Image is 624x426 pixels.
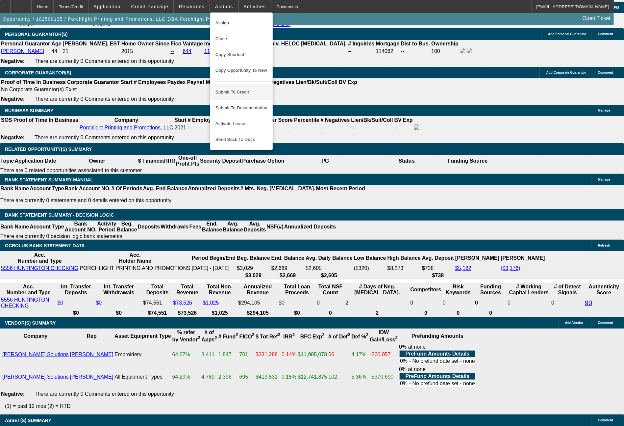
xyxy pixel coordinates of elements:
span: Assign [215,19,267,27]
span: Submit To Documentation [215,104,267,112]
span: Activate Lease [215,120,267,128]
span: Close [215,35,267,43]
span: Submit To Credit [215,88,267,96]
span: Copy Shortcut [215,51,267,59]
span: Send Back To Docs [215,136,267,144]
span: Copy Opportunity To New [215,68,267,73]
